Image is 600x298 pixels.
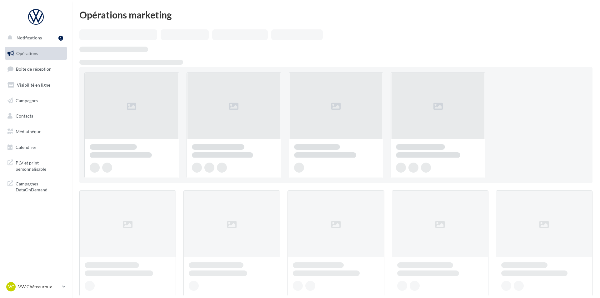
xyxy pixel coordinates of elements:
span: Contacts [16,113,33,119]
a: PLV et print personnalisable [4,156,68,174]
span: Visibilité en ligne [17,82,50,88]
a: Opérations [4,47,68,60]
span: Campagnes [16,98,38,103]
p: VW Châteauroux [18,284,60,290]
a: Médiathèque [4,125,68,138]
a: VC VW Châteauroux [5,281,67,293]
a: Boîte de réception [4,62,68,76]
span: Médiathèque [16,129,41,134]
span: VC [8,284,14,290]
span: Opérations [16,51,38,56]
a: Calendrier [4,141,68,154]
a: Contacts [4,109,68,123]
span: PLV et print personnalisable [16,159,64,172]
a: Visibilité en ligne [4,78,68,92]
button: Notifications 1 [4,31,66,44]
span: Boîte de réception [16,66,52,72]
a: Campagnes DataOnDemand [4,177,68,195]
span: Notifications [17,35,42,40]
span: Calendrier [16,144,37,150]
div: 1 [58,36,63,41]
a: Campagnes [4,94,68,107]
span: Campagnes DataOnDemand [16,179,64,193]
div: Opérations marketing [79,10,592,19]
